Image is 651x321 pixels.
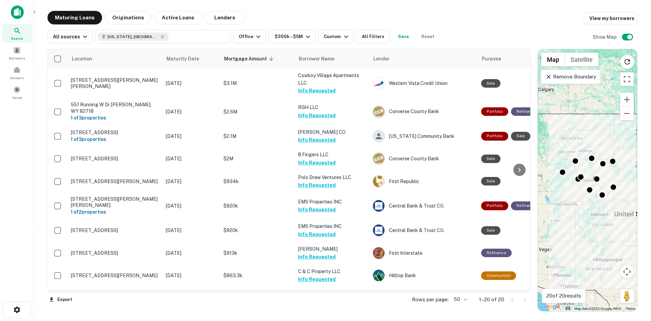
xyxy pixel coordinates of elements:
[298,159,336,167] button: Info Requested
[373,153,384,164] img: picture
[105,11,152,24] button: Originations
[373,176,384,187] img: picture
[166,272,217,279] p: [DATE]
[12,95,22,100] span: Saved
[47,30,92,43] button: All sources
[481,177,500,185] div: Sale
[324,33,350,41] div: Custom
[373,55,390,63] span: Lender
[166,202,217,210] p: [DATE]
[298,181,336,189] button: Info Requested
[299,55,334,63] span: Borrower Name
[223,79,291,87] p: $3.1M
[53,33,89,41] div: All sources
[373,77,474,89] div: Western Vista Credit Union
[481,155,500,163] div: Sale
[298,206,336,214] button: Info Requested
[373,106,474,118] div: Converse County Bank
[204,11,245,24] button: Lenders
[9,55,25,61] span: Borrowers
[71,227,159,233] p: [STREET_ADDRESS]
[373,224,474,236] div: Central Bank & Trust CO.
[72,55,92,63] span: Location
[298,111,336,120] button: Info Requested
[223,178,291,185] p: $934k
[373,225,384,236] img: picture
[620,72,634,86] button: Toggle fullscreen view
[268,30,316,43] button: $300k - $5M
[166,155,217,162] p: [DATE]
[539,302,562,311] a: Open this area in Google Maps (opens a new window)
[511,132,530,140] div: Sale
[71,272,159,279] p: [STREET_ADDRESS][PERSON_NAME]
[298,104,366,111] p: RGH LLC
[220,49,295,68] th: Mortgage Amount
[481,226,500,235] div: Sale
[373,153,474,165] div: Converse County Bank
[223,227,291,234] p: $920k
[566,307,570,310] button: Keyboard shortcuts
[417,30,439,43] button: Reset
[584,12,637,24] a: View my borrowers
[2,44,32,62] div: Borrowers
[71,129,159,136] p: [STREET_ADDRESS]
[107,34,158,40] span: [US_STATE], [GEOGRAPHIC_DATA]
[479,296,504,304] p: 1–20 of 20
[373,247,384,259] img: picture
[593,33,618,41] h6: Show Map
[71,136,159,143] h6: 1 of 3 properties
[166,108,217,115] p: [DATE]
[373,130,474,142] div: [US_STATE] Community Bank
[412,296,449,304] p: Rows per page:
[298,245,366,253] p: [PERSON_NAME]
[2,64,32,82] a: Contacts
[356,30,390,43] button: All Filters
[511,107,541,116] div: This loan purpose was for refinancing
[373,247,474,259] div: First Interstate
[71,178,159,184] p: [STREET_ADDRESS][PERSON_NAME]
[538,49,637,311] div: 0 0
[298,72,366,87] p: Cowboy Village Apartments LLC
[71,208,159,216] h6: 1 of 2 properties
[166,132,217,140] p: [DATE]
[223,155,291,162] p: $2M
[617,267,651,299] iframe: Chat Widget
[166,79,217,87] p: [DATE]
[298,198,366,206] p: EMS Properties INC
[373,200,474,212] div: Central Bank & Trust CO.
[481,132,508,140] div: This is a portfolio loan with 3 properties
[626,307,635,310] a: Terms (opens in new tab)
[2,83,32,102] a: Saved
[223,272,291,279] p: $863.3k
[298,128,366,136] p: [PERSON_NAME] CO
[511,201,541,210] div: This loan purpose was for refinancing
[223,132,291,140] p: $2.1M
[369,49,478,68] th: Lender
[295,49,369,68] th: Borrower Name
[67,49,162,68] th: Location
[482,55,501,63] span: Purpose
[373,270,384,281] img: picture
[71,196,159,208] p: [STREET_ADDRESS][PERSON_NAME][PERSON_NAME]
[298,87,336,95] button: Info Requested
[10,75,24,81] span: Contacts
[298,136,336,144] button: Info Requested
[620,93,634,106] button: Zoom in
[481,79,500,88] div: Sale
[11,36,23,41] span: Search
[620,265,634,279] button: Map camera controls
[298,268,366,275] p: C & C Property LLC
[620,107,634,120] button: Zoom out
[481,249,512,257] div: This loan purpose was for refinancing
[166,249,217,257] p: [DATE]
[298,222,366,230] p: EMS Properties INC
[11,5,24,19] img: capitalize-icon.png
[318,30,353,43] button: Custom
[539,302,562,311] img: Google
[47,295,74,305] button: Export
[373,175,474,188] div: First Republic
[71,156,159,162] p: [STREET_ADDRESS]
[545,73,596,81] p: Remove Boundary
